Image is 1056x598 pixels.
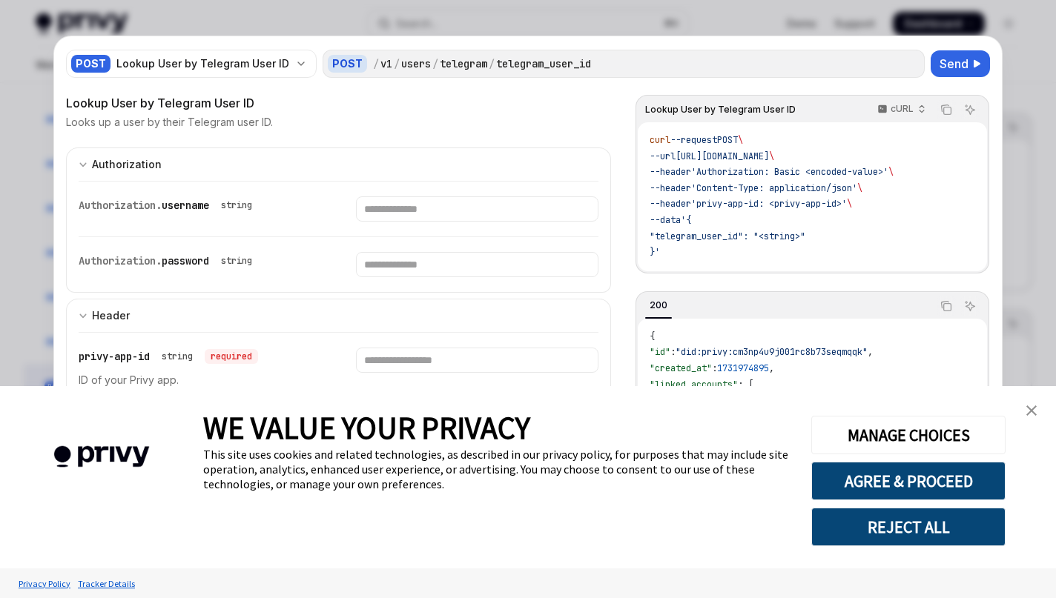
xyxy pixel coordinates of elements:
span: Authorization. [79,199,162,212]
button: Copy the contents from the code block [937,296,956,316]
button: Expand input section [66,147,611,181]
span: --url [650,150,676,162]
p: ID of your Privy app. [79,371,320,389]
span: Lookup User by Telegram User ID [645,104,796,116]
button: Ask AI [960,296,980,316]
span: \ [847,198,852,210]
p: Looks up a user by their Telegram user ID. [66,115,273,130]
img: company logo [22,425,181,489]
span: { [650,330,655,342]
div: / [432,56,438,71]
span: 'privy-app-id: <privy-app-id>' [691,198,847,210]
button: POSTLookup User by Telegram User ID [66,48,317,79]
div: POST [71,55,110,73]
a: close banner [1017,396,1046,425]
span: }' [650,246,660,258]
span: username [162,199,209,212]
div: privy-app-id [79,348,258,365]
span: POST [717,134,738,146]
a: Privacy Policy [15,571,74,597]
div: 200 [645,296,672,314]
input: Enter password [356,252,598,277]
div: Lookup User by Telegram User ID [116,56,289,71]
div: / [489,56,495,71]
span: "linked_accounts" [650,379,738,391]
button: Send [931,50,990,77]
span: --header [650,182,691,194]
button: Ask AI [960,100,980,119]
span: "telegram_user_id": "<string>" [650,230,805,242]
span: \ [769,150,774,162]
span: password [162,254,209,268]
input: Enter privy-app-id [356,348,598,373]
span: , [769,362,774,374]
div: Authorization.username [79,196,258,214]
span: --data [650,214,681,226]
p: cURL [891,103,914,115]
span: [URL][DOMAIN_NAME] [676,150,769,162]
div: This site uses cookies and related technologies, as described in our privacy policy, for purposes... [203,447,789,491]
div: Header [92,307,130,325]
div: users [401,56,431,71]
span: , [868,346,873,358]
span: : [712,362,717,374]
span: Send [940,55,968,73]
span: --header [650,166,691,178]
span: 'Content-Type: application/json' [691,182,857,194]
span: privy-app-id [79,350,150,363]
div: required [205,349,258,364]
div: / [373,56,379,71]
span: Authorization. [79,254,162,268]
span: : [ [738,379,753,391]
div: telegram [440,56,487,71]
span: "did:privy:cm3np4u9j001rc8b73seqmqqk" [676,346,868,358]
div: Authorization [92,156,162,173]
div: Authorization.password [79,252,258,270]
span: 1731974895 [717,362,769,374]
span: "id" [650,346,670,358]
span: --header [650,198,691,210]
button: REJECT ALL [811,508,1006,546]
div: v1 [380,56,392,71]
div: POST [328,55,367,73]
span: WE VALUE YOUR PRIVACY [203,408,530,447]
span: : [670,346,676,358]
button: cURL [869,97,932,122]
div: / [394,56,400,71]
button: Copy the contents from the code block [937,100,956,119]
button: AGREE & PROCEED [811,462,1006,500]
span: curl [650,134,670,146]
span: \ [857,182,862,194]
span: \ [888,166,894,178]
span: 'Authorization: Basic <encoded-value>' [691,166,888,178]
div: Lookup User by Telegram User ID [66,94,611,112]
span: "created_at" [650,362,712,374]
img: close banner [1026,405,1037,416]
button: MANAGE CHOICES [811,416,1006,454]
span: --request [670,134,717,146]
button: Expand input section [66,299,611,332]
span: '{ [681,214,691,226]
span: \ [738,134,743,146]
div: telegram_user_id [496,56,591,71]
a: Tracker Details [74,571,139,597]
input: Enter username [356,196,598,222]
